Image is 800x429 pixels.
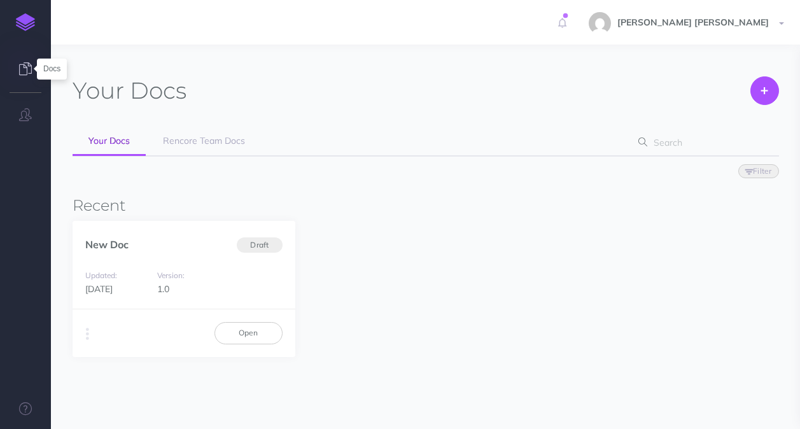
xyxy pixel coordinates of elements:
[85,271,117,280] small: Updated:
[73,76,124,104] span: Your
[589,12,611,34] img: 57114d1322782aa20b738b289db41284.jpg
[611,17,775,28] span: [PERSON_NAME] [PERSON_NAME]
[73,197,779,214] h3: Recent
[214,322,283,344] a: Open
[157,271,185,280] small: Version:
[88,135,130,146] span: Your Docs
[86,325,89,343] i: More actions
[73,76,186,105] h1: Docs
[163,135,245,146] span: Rencore Team Docs
[650,131,759,154] input: Search
[85,238,129,251] a: New Doc
[157,283,169,295] span: 1.0
[85,283,113,295] span: [DATE]
[738,164,779,178] button: Filter
[147,127,261,155] a: Rencore Team Docs
[16,13,35,31] img: logo-mark.svg
[73,127,146,156] a: Your Docs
